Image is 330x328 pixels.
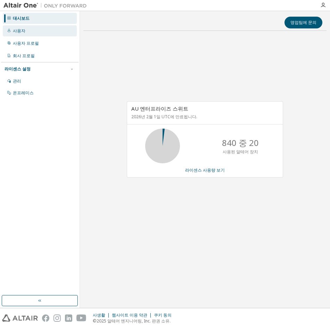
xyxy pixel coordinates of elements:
[76,314,86,322] img: youtube.svg
[154,312,176,318] div: 쿠키 동의
[53,314,61,322] img: instagram.svg
[93,318,176,324] p: ©
[5,66,31,72] div: 라이센스 설정
[42,314,49,322] img: facebook.svg
[97,318,171,324] font: 2025 알테어 엔지니어링, Inc. 판권 소유.
[131,105,188,112] span: AU 엔터프라이즈 스위트
[131,114,277,120] p: 2026년 2월 1일 UTC에 만료됩니다.
[2,314,38,322] img: altair_logo.svg
[3,2,90,9] img: 알테어 원
[13,16,30,21] div: 대시보드
[185,167,225,173] a: 라이센스 사용량 보기
[13,28,25,34] div: 사용자
[13,53,35,59] div: 회사 프로필
[112,312,154,318] div: 웹사이트 이용 약관
[93,312,112,318] div: 사생활
[284,17,322,28] button: 영업팀에 문의
[13,78,21,84] div: 관리
[13,41,39,46] div: 사용자 프로필
[223,149,258,155] p: 사용된 알테어 장치
[222,137,259,149] p: 840 중 20
[13,90,34,96] div: 온프레미스
[65,314,72,322] img: linkedin.svg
